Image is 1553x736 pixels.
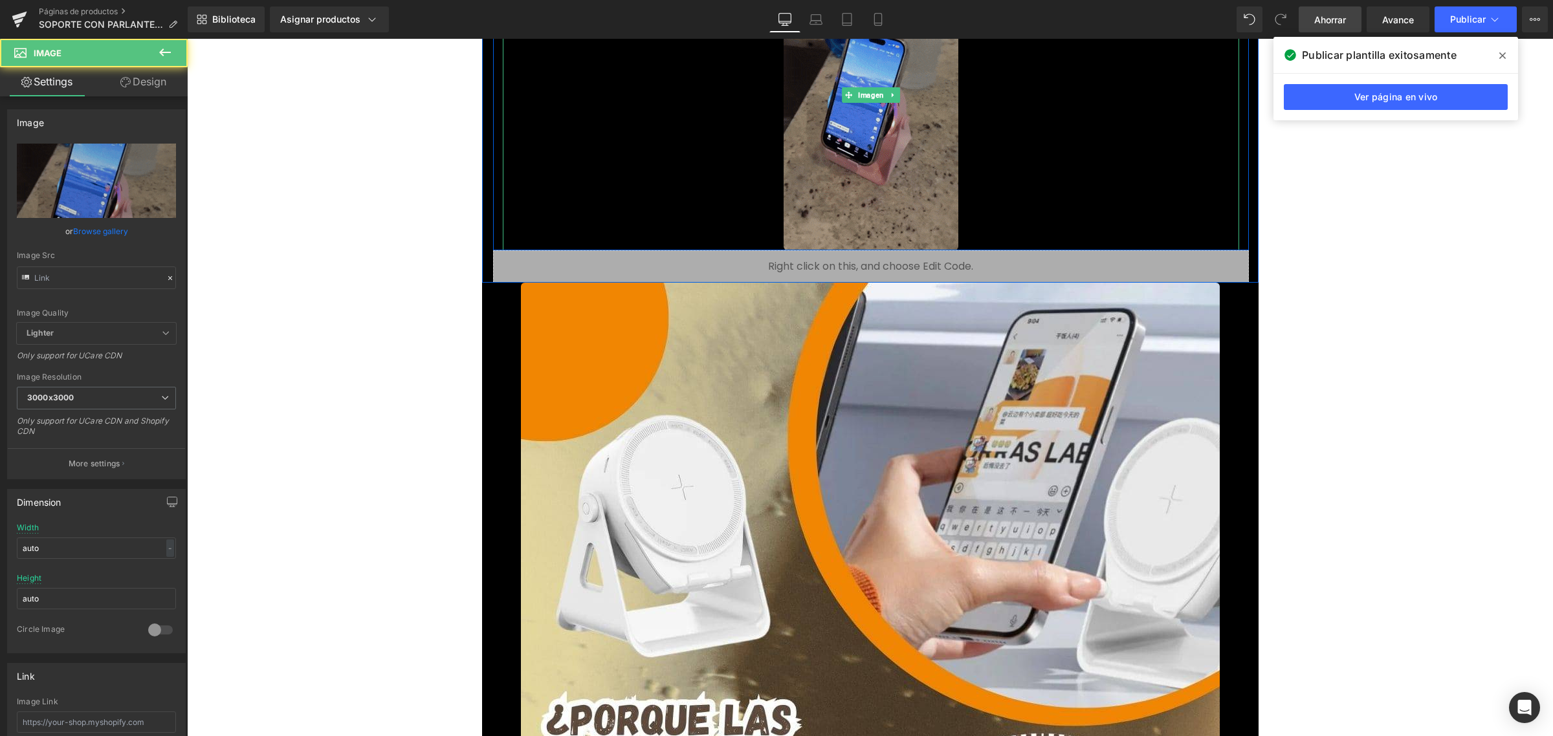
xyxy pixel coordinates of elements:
[1522,6,1548,32] button: Más
[17,351,176,369] div: Only support for UCare CDN
[1354,91,1438,102] font: Ver página en vivo
[17,523,39,532] div: Width
[27,393,74,402] b: 3000x3000
[69,458,120,470] p: More settings
[39,6,118,16] font: Páginas de productos
[1509,692,1540,723] div: Abrir Intercom Messenger
[17,110,44,128] div: Image
[1314,14,1346,25] font: Ahorrar
[1367,6,1429,32] a: Avance
[17,416,176,445] div: Only support for UCare CDN and Shopify CDN
[17,624,135,638] div: Circle Image
[96,67,190,96] a: Design
[188,6,265,32] a: Nueva Biblioteca
[17,574,41,583] div: Height
[166,539,174,557] div: -
[17,537,176,559] input: auto
[212,14,256,25] font: Biblioteca
[17,224,176,238] div: or
[39,19,282,30] font: SOPORTE CON PARLANTE - INDUCCIÓN INALÁMBRICA
[17,697,176,706] div: Image Link
[39,6,188,17] a: Páginas de productos
[34,48,61,58] span: Image
[1302,49,1457,61] font: Publicar plantilla exitosamente
[27,328,54,338] b: Lighter
[17,251,176,260] div: Image Src
[17,588,176,609] input: auto
[1435,6,1517,32] button: Publicar
[1284,84,1508,110] a: Ver página en vivo
[1382,14,1414,25] font: Avance
[17,266,176,289] input: Link
[832,6,863,32] a: Tableta
[1450,14,1486,25] font: Publicar
[17,373,176,382] div: Image Resolution
[73,220,128,243] a: Browse gallery
[17,308,176,318] div: Image Quality
[8,448,185,479] button: More settings
[17,664,35,682] div: Link
[699,49,712,64] a: Expandir / Contraer
[280,14,360,25] font: Asignar productos
[17,711,176,733] input: https://your-shop.myshopify.com
[1237,6,1262,32] button: Deshacer
[769,6,800,32] a: De oficina
[671,52,697,61] font: Imagen
[800,6,832,32] a: Computadora portátil
[1268,6,1294,32] button: Rehacer
[863,6,894,32] a: Móvil
[17,490,61,508] div: Dimension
